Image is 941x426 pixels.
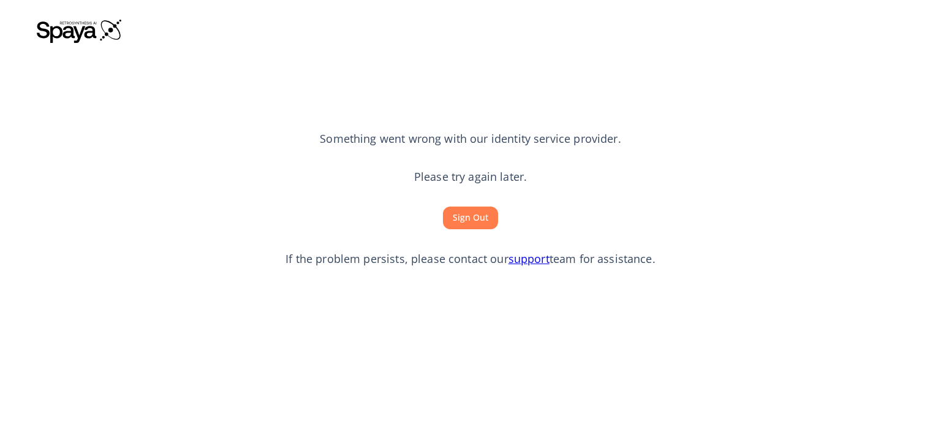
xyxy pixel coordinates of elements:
p: Something went wrong with our identity service provider. [320,131,621,147]
img: Spaya logo [37,18,123,43]
p: If the problem persists, please contact our team for assistance. [285,251,656,267]
button: Sign Out [443,207,498,229]
a: support [508,251,550,266]
p: Please try again later. [414,169,527,185]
